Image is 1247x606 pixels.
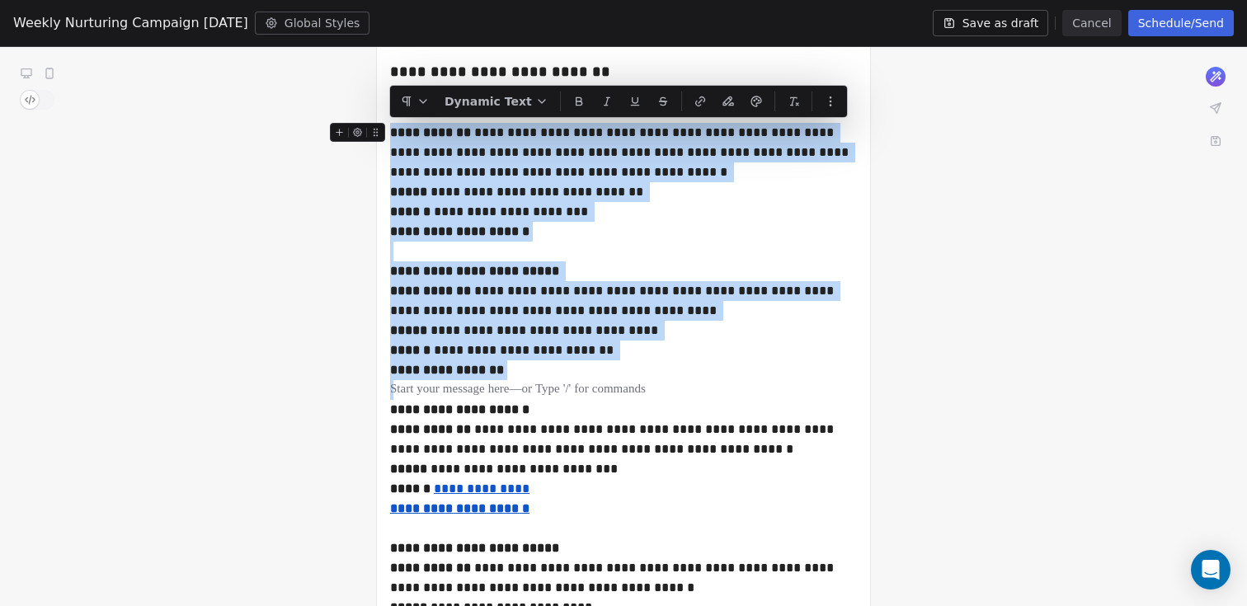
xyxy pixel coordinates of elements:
button: Global Styles [255,12,370,35]
button: Schedule/Send [1128,10,1234,36]
span: Weekly Nurturing Campaign [DATE] [13,13,248,33]
button: Save as draft [933,10,1049,36]
div: Open Intercom Messenger [1191,550,1231,590]
button: Dynamic Text [438,89,555,114]
button: Cancel [1062,10,1121,36]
